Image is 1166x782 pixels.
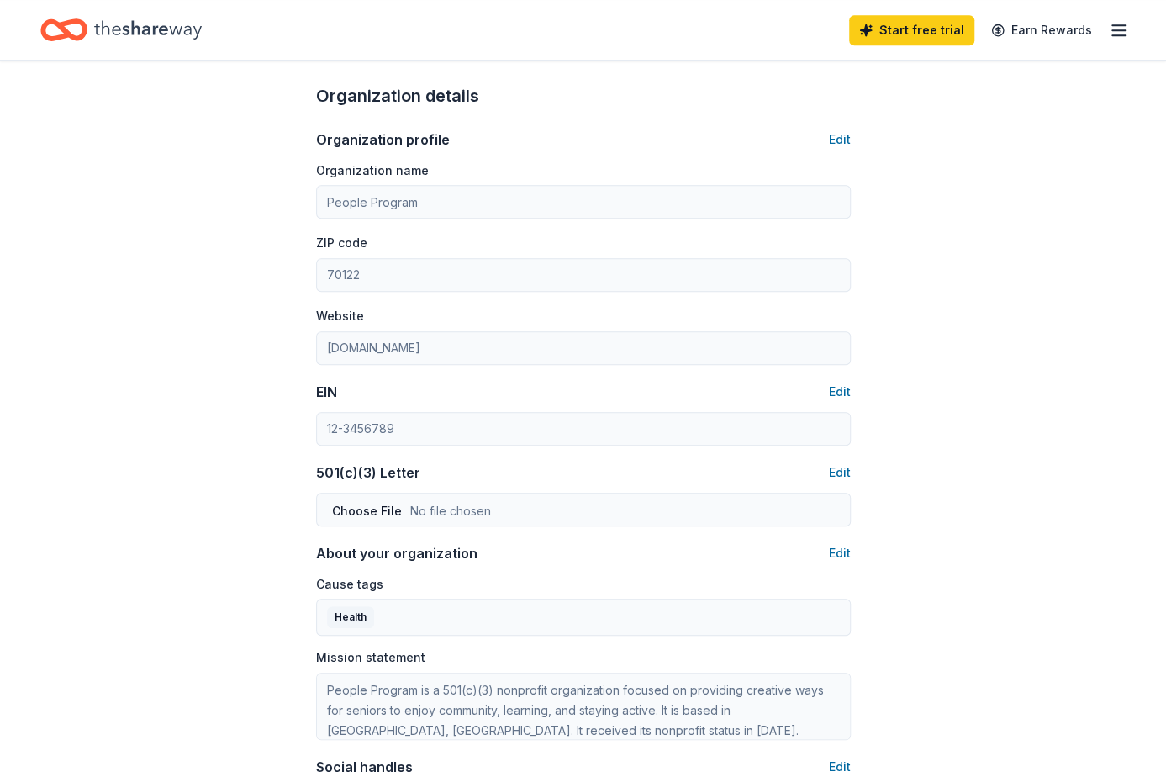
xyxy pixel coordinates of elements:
[981,15,1102,45] a: Earn Rewards
[316,462,420,483] div: 501(c)(3) Letter
[316,543,477,563] div: About your organization
[316,673,851,740] textarea: People Program is a 501(c)(3) nonprofit organization focused on providing creative ways for senio...
[316,757,413,777] div: Social handles
[829,129,851,150] button: Edit
[316,308,364,325] label: Website
[316,576,383,593] label: Cause tags
[316,382,337,402] div: EIN
[829,757,851,777] button: Edit
[316,649,425,666] label: Mission statement
[829,543,851,563] button: Edit
[316,235,367,251] label: ZIP code
[316,258,851,292] input: 12345 (U.S. only)
[40,10,202,50] a: Home
[316,162,429,179] label: Organization name
[316,129,450,150] div: Organization profile
[316,412,851,446] input: 12-3456789
[316,599,851,636] button: Health
[327,606,374,628] div: Health
[829,462,851,483] button: Edit
[829,382,851,402] button: Edit
[849,15,974,45] a: Start free trial
[316,82,851,109] div: Organization details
